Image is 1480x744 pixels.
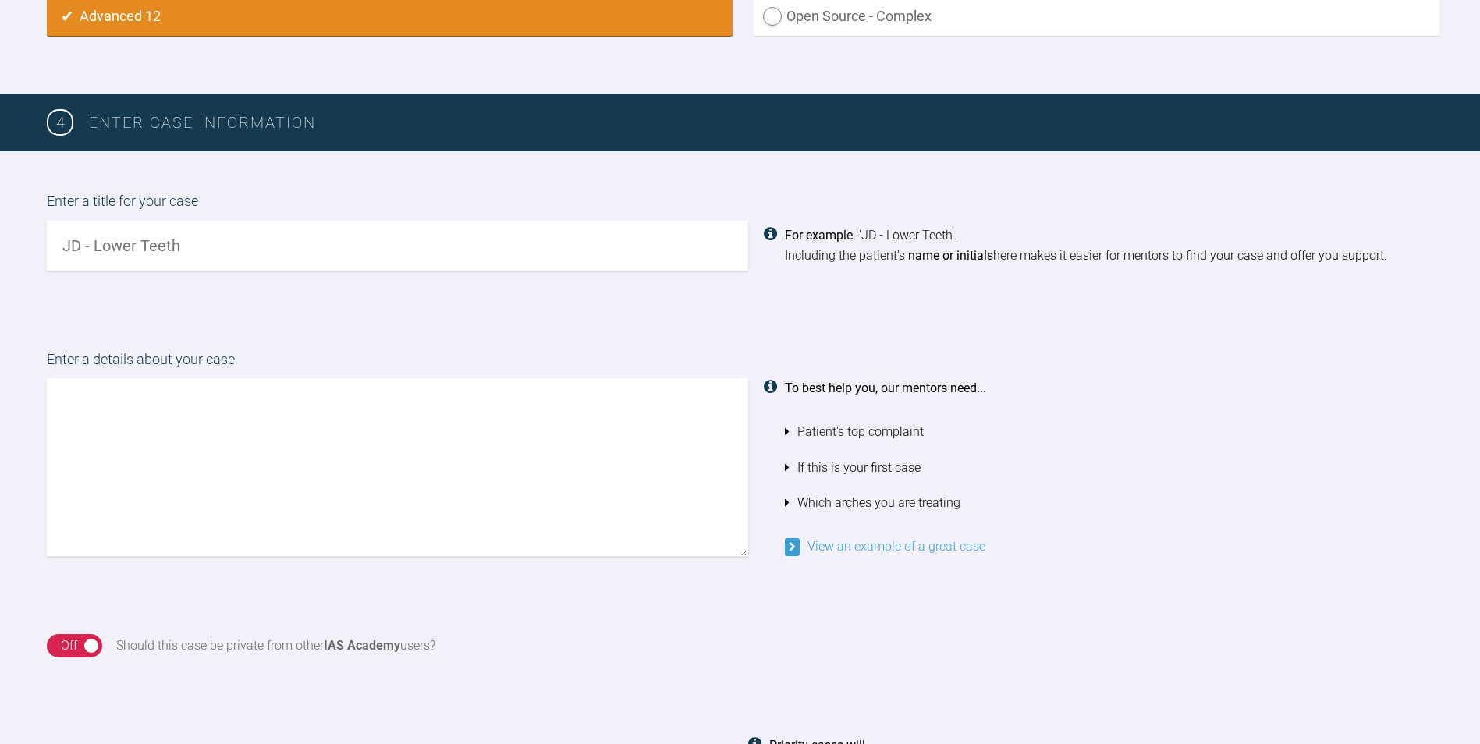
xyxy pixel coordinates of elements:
[785,539,985,554] a: View an example of a great case
[785,414,1434,450] li: Patient's top complaint
[785,225,1434,265] div: 'JD - Lower Teeth'. Including the patient's here makes it easier for mentors to find your case an...
[324,638,400,653] strong: IAS Academy
[47,109,73,136] span: 4
[116,636,435,656] div: Should this case be private from other users?
[89,110,1433,135] h3: Enter case information
[785,228,859,243] strong: For example -
[785,485,1434,521] li: Which arches you are treating
[785,450,1434,486] li: If this is your first case
[908,248,993,263] strong: name or initials
[61,636,77,656] div: Off
[47,349,1433,379] label: Enter a details about your case
[785,381,986,395] strong: To best help you, our mentors need...
[47,190,1433,221] label: Enter a title for your case
[47,221,748,271] input: JD - Lower Teeth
